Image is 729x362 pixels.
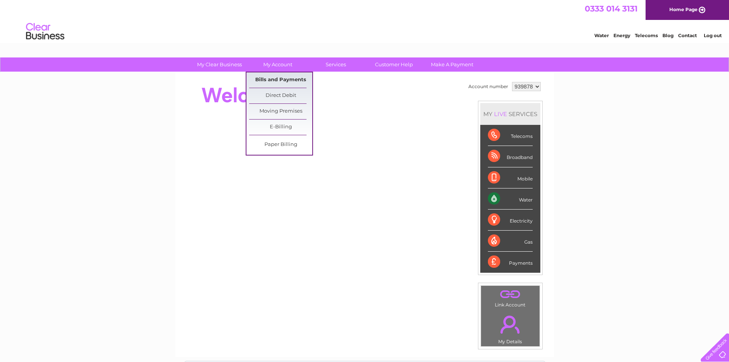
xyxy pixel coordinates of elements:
a: Water [594,33,609,38]
img: logo.png [26,20,65,43]
a: Customer Help [362,57,426,72]
a: Paper Billing [249,137,312,152]
a: My Account [246,57,309,72]
a: . [483,311,538,338]
a: Make A Payment [421,57,484,72]
a: 0333 014 3131 [585,4,638,13]
div: Water [488,188,533,210]
a: Energy [613,33,630,38]
div: MY SERVICES [480,103,540,125]
a: Services [304,57,367,72]
a: Log out [704,33,722,38]
td: Account number [466,80,510,93]
a: Bills and Payments [249,72,312,88]
a: E-Billing [249,120,312,135]
a: Moving Premises [249,104,312,119]
div: Gas [488,231,533,252]
td: Link Account [481,285,540,310]
div: Telecoms [488,125,533,146]
div: Payments [488,252,533,272]
td: My Details [481,309,540,347]
div: Electricity [488,210,533,231]
a: Direct Debit [249,88,312,103]
a: My Clear Business [188,57,251,72]
div: Mobile [488,167,533,188]
a: Blog [662,33,674,38]
a: Contact [678,33,697,38]
div: Clear Business is a trading name of Verastar Limited (registered in [GEOGRAPHIC_DATA] No. 3667643... [184,4,546,37]
a: Telecoms [635,33,658,38]
div: Broadband [488,146,533,167]
a: . [483,288,538,301]
div: LIVE [493,110,509,118]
